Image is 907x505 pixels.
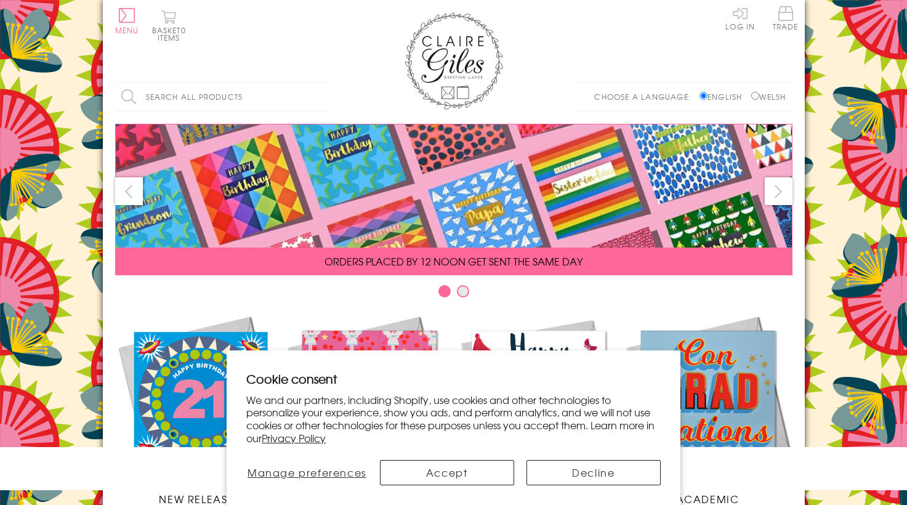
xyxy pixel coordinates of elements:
[248,465,366,480] span: Manage preferences
[773,6,799,30] span: Trade
[262,430,326,445] a: Privacy Policy
[380,460,514,485] button: Accept
[115,25,139,36] span: Menu
[594,91,697,102] p: Choose a language:
[765,177,792,205] button: next
[318,83,331,111] input: Search
[325,254,582,269] span: ORDERS PLACED BY 12 NOON GET SENT THE SAME DAY
[115,285,792,304] div: Carousel Pagination
[773,6,799,33] a: Trade
[699,91,748,102] label: English
[405,12,503,110] img: Claire Giles Greetings Cards
[438,285,451,297] button: Carousel Page 1 (Current Slide)
[725,6,755,30] a: Log In
[751,91,786,102] label: Welsh
[115,8,139,34] button: Menu
[115,177,143,205] button: prev
[246,370,661,387] h2: Cookie consent
[457,285,469,297] button: Carousel Page 2
[152,10,186,41] button: Basket0 items
[246,460,367,485] button: Manage preferences
[246,394,661,445] p: We and our partners, including Shopify, use cookies and other technologies to personalize your ex...
[526,460,661,485] button: Decline
[158,25,186,43] span: 0 items
[699,92,707,100] input: English
[115,83,331,111] input: Search all products
[751,92,759,100] input: Welsh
